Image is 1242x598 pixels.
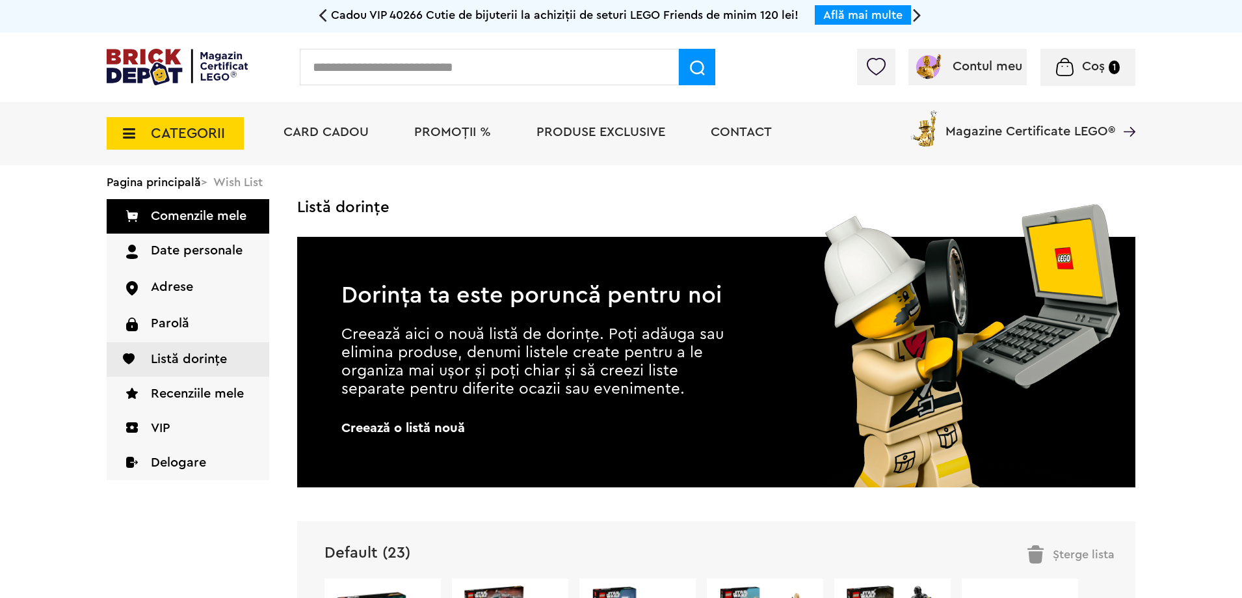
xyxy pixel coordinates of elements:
[107,411,269,446] a: VIP
[341,284,728,307] h2: Dorința ta este poruncă pentru noi
[284,126,369,139] a: Card Cadou
[1082,60,1105,73] span: Coș
[711,126,772,139] a: Contact
[107,270,269,306] a: Adrese
[1115,108,1135,121] a: Magazine Certificate LEGO®
[107,234,269,270] a: Date personale
[953,60,1022,73] span: Contul meu
[107,176,201,188] a: Pagina principală
[324,545,410,561] a: Default (23)
[151,126,225,141] span: CATEGORII
[107,199,269,234] a: Comenzile mele
[341,422,728,435] span: Creează o listă nouă
[1109,61,1120,74] small: 1
[414,126,491,139] a: PROMOȚII %
[331,9,799,21] span: Cadou VIP 40266 Cutie de bijuterii la achiziții de seturi LEGO Friends de minim 120 lei!
[536,126,665,139] a: Produse exclusive
[945,108,1115,138] span: Magazine Certificate LEGO®
[107,377,269,411] a: Recenziile mele
[107,306,269,342] a: Parolă
[823,9,903,21] a: Află mai multe
[1027,545,1115,564] div: Șterge lista
[107,165,1135,199] div: > Wish List
[297,199,1135,216] h1: Listă dorințe
[341,325,728,398] p: Creează aici o nouă listă de dorințe. Poți adăuga sau elimina produse, denumi listele create pent...
[107,342,269,377] a: Listă dorințe
[914,60,1022,73] a: Contul meu
[107,446,269,480] a: Delogare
